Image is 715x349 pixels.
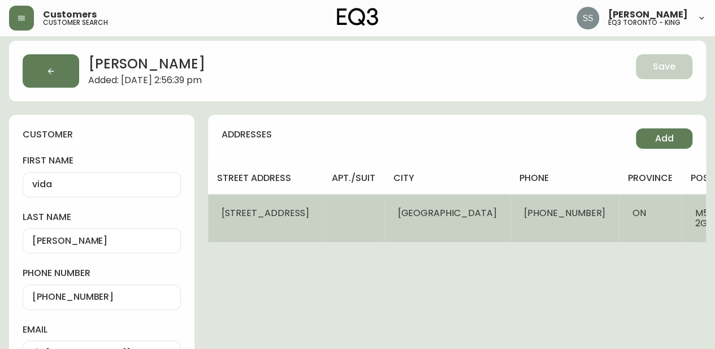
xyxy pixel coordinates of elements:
[331,172,375,184] h4: apt./suit
[208,194,322,242] td: [STREET_ADDRESS]
[23,267,181,279] label: phone number
[636,128,692,149] button: Add
[655,132,674,145] span: Add
[628,172,673,184] h4: province
[519,172,610,184] h4: phone
[23,128,181,141] h4: customer
[222,128,272,141] h4: addresses
[23,211,181,223] label: last name
[577,7,599,29] img: f1b6f2cda6f3b51f95337c5892ce6799
[608,10,688,19] span: [PERSON_NAME]
[88,75,205,88] span: Added: [DATE] 2:56:39 pm
[384,194,510,242] td: [GEOGRAPHIC_DATA]
[217,172,313,184] h4: street address
[88,54,205,75] h2: [PERSON_NAME]
[23,324,181,336] label: email
[608,19,681,26] h5: eq3 toronto - king
[43,10,97,19] span: Customers
[510,194,619,242] td: [PHONE_NUMBER]
[619,194,682,242] td: ON
[43,19,108,26] h5: customer search
[337,8,379,26] img: logo
[23,154,181,167] label: first name
[393,172,501,184] h4: city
